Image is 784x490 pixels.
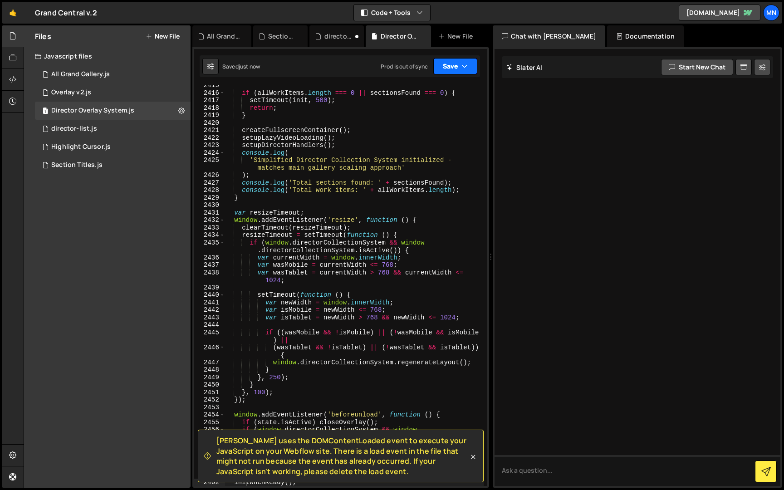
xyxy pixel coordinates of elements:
[493,25,605,47] div: Chat with [PERSON_NAME]
[433,58,477,74] button: Save
[194,179,225,187] div: 2427
[194,104,225,112] div: 2418
[438,32,476,41] div: New File
[194,306,225,314] div: 2442
[35,138,191,156] div: 15298/43117.js
[51,88,91,97] div: Overlay v2.js
[194,471,225,479] div: 2461
[194,411,225,419] div: 2454
[35,156,191,174] div: 15298/40223.js
[51,70,110,78] div: All Grand Gallery.js
[194,194,225,202] div: 2429
[194,374,225,382] div: 2449
[381,63,428,70] div: Prod is out of sync
[35,102,191,120] div: 15298/42891.js
[194,89,225,97] div: 2416
[354,5,430,21] button: Code + Tools
[194,284,225,292] div: 2439
[194,186,225,194] div: 2428
[661,59,733,75] button: Start new chat
[194,449,225,456] div: 2458
[194,419,225,426] div: 2455
[35,7,97,18] div: Grand Central v.2
[51,161,103,169] div: Section Titles.js
[51,107,134,115] div: Director Overlay System.js
[194,321,225,329] div: 2444
[51,125,97,133] div: director-list.js
[194,157,225,171] div: 2425
[194,112,225,119] div: 2419
[194,344,225,359] div: 2446
[194,127,225,134] div: 2421
[506,63,543,72] h2: Slater AI
[194,201,225,209] div: 2430
[194,456,225,464] div: 2459
[194,381,225,389] div: 2450
[194,171,225,179] div: 2426
[194,82,225,89] div: 2415
[194,209,225,217] div: 2431
[268,32,297,41] div: Section Titles.js
[194,134,225,142] div: 2422
[207,32,240,41] div: All Grand Gallery.js
[35,65,191,83] div: 15298/43578.js
[194,464,225,471] div: 2460
[194,366,225,374] div: 2448
[679,5,760,21] a: [DOMAIN_NAME]
[194,231,225,239] div: 2434
[194,261,225,269] div: 2437
[194,142,225,149] div: 2423
[194,291,225,299] div: 2440
[194,396,225,404] div: 2452
[763,5,779,21] a: MN
[194,389,225,397] div: 2451
[194,441,225,449] div: 2457
[194,479,225,486] div: 2462
[51,143,111,151] div: Highlight Cursor.js
[194,299,225,307] div: 2441
[194,149,225,157] div: 2424
[194,359,225,367] div: 2447
[194,224,225,232] div: 2433
[194,239,225,254] div: 2435
[2,2,24,24] a: 🤙
[607,25,684,47] div: Documentation
[43,108,48,115] span: 1
[194,97,225,104] div: 2417
[194,329,225,344] div: 2445
[24,47,191,65] div: Javascript files
[194,216,225,224] div: 2432
[194,404,225,412] div: 2453
[194,314,225,322] div: 2443
[194,119,225,127] div: 2420
[222,63,260,70] div: Saved
[324,32,353,41] div: director-list.js
[35,31,51,41] h2: Files
[239,63,260,70] div: just now
[381,32,420,41] div: Director Overlay System.js
[146,33,180,40] button: New File
[216,436,469,476] span: [PERSON_NAME] uses the DOMContentLoaded event to execute your JavaScript on your Webflow site. Th...
[194,426,225,441] div: 2456
[35,120,191,138] div: 15298/40379.js
[194,254,225,262] div: 2436
[35,83,191,102] div: 15298/45944.js
[194,269,225,284] div: 2438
